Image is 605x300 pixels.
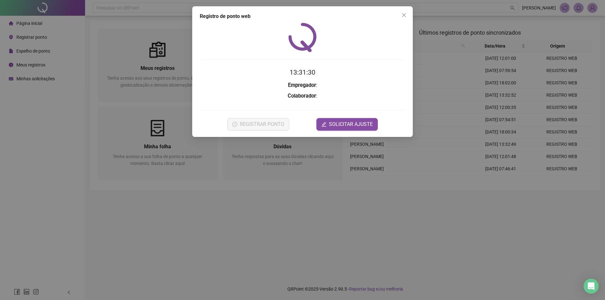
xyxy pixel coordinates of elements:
[316,118,378,131] button: editSOLICITAR AJUSTE
[290,69,315,76] time: 13:31:30
[200,81,405,89] h3: :
[227,118,289,131] button: REGISTRAR PONTO
[288,82,316,88] strong: Empregador
[401,13,406,18] span: close
[200,13,405,20] div: Registro de ponto web
[329,121,373,128] span: SOLICITAR AJUSTE
[200,92,405,100] h3: :
[399,10,409,20] button: Close
[321,122,326,127] span: edit
[288,23,317,52] img: QRPoint
[584,279,599,294] div: Open Intercom Messenger
[288,93,316,99] strong: Colaborador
